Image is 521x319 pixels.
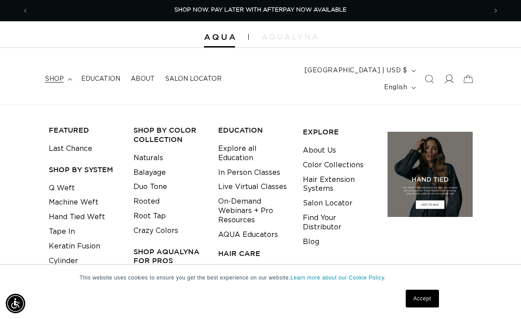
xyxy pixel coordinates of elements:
a: Accept [406,290,439,307]
a: Education [76,70,125,88]
a: Salon Locator [160,70,227,88]
iframe: Chat Widget [477,276,521,319]
a: Q Weft [49,181,75,196]
a: Find Your Distributor [303,211,374,235]
h3: FEATURED [49,126,120,135]
a: Rooted [133,194,160,209]
a: Balayage [133,165,166,180]
a: Blog [303,235,319,249]
a: Crazy Colors [133,224,178,238]
a: On-Demand Webinars + Pro Resources [218,194,289,227]
h3: SHOP BY SYSTEM [49,165,120,174]
a: About [125,70,160,88]
h3: Shop AquaLyna for Pros [133,247,204,266]
a: Keratin Fusion [49,239,100,254]
span: Salon Locator [165,75,222,83]
a: Explore all Education [218,142,289,165]
img: Aqua Hair Extensions [204,34,235,40]
a: AQUA Educators [218,228,278,242]
button: [GEOGRAPHIC_DATA] | USD $ [299,62,419,79]
button: English [379,79,419,96]
a: Live Virtual Classes [218,180,287,194]
summary: Search [419,69,439,89]
a: Root Tap [133,209,166,224]
h3: Shop by Color Collection [133,126,204,144]
span: About [131,75,155,83]
a: Naturals [133,151,163,165]
a: Duo Tone [133,180,167,194]
p: This website uses cookies to ensure you get the best experience on our website. [80,274,442,282]
span: Education [81,75,120,83]
a: Salon Locator [303,196,353,211]
a: Color Collections [303,158,364,173]
a: Tape In [49,224,75,239]
summary: shop [40,70,76,88]
a: Hair Extension Systems [303,173,374,197]
a: Machine Weft [49,195,98,210]
div: Accessibility Menu [6,294,25,313]
h3: EDUCATION [218,126,289,135]
img: aqualyna.com [262,34,317,39]
a: Hand Tied Weft [49,210,105,224]
button: Next announcement [486,2,505,19]
a: In Person Classes [218,165,280,180]
a: Last Chance [49,142,92,156]
span: [GEOGRAPHIC_DATA] | USD $ [305,66,407,75]
span: English [384,83,407,92]
a: About Us [303,143,336,158]
h3: EXPLORE [303,127,374,137]
button: Previous announcement [16,2,35,19]
a: Learn more about our Cookie Policy. [290,275,386,281]
a: Cylinder [49,254,78,268]
span: SHOP NOW. PAY LATER WITH AFTERPAY NOW AVAILABLE [174,7,347,13]
h3: HAIR CARE [218,249,289,258]
span: shop [45,75,64,83]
